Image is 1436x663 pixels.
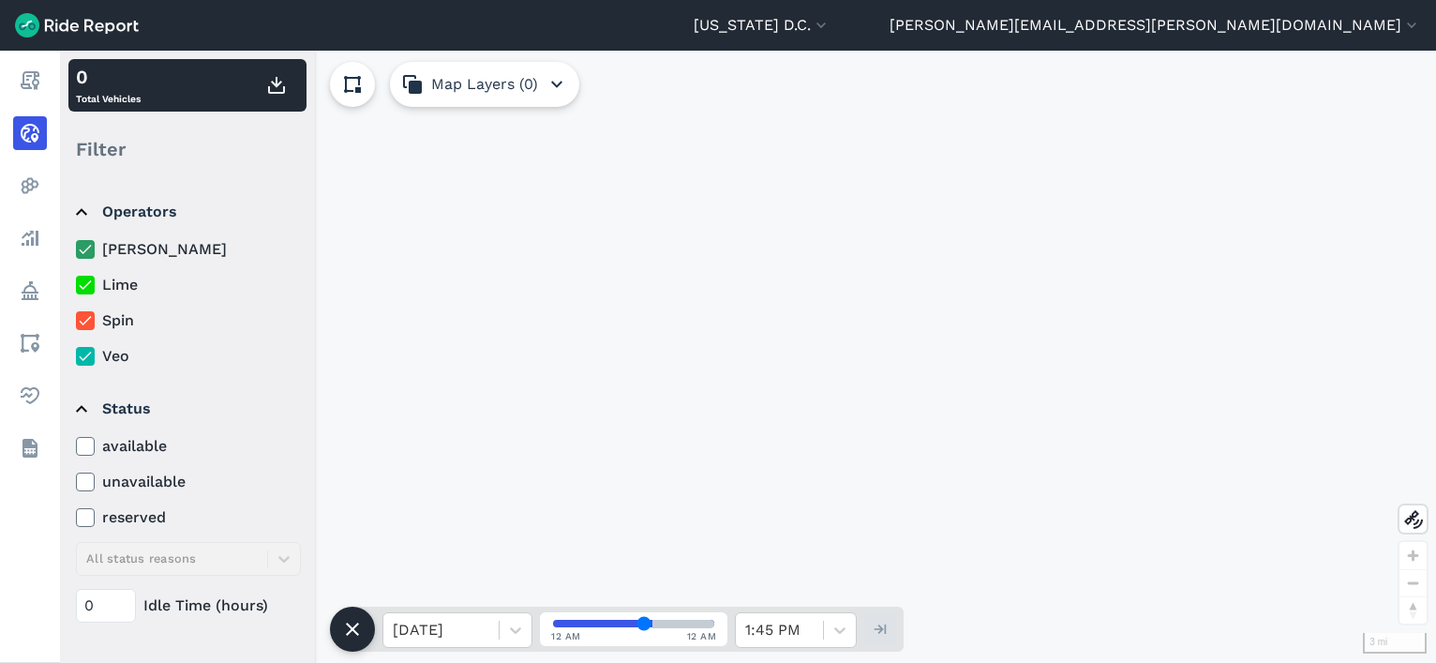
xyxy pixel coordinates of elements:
[60,51,1436,663] div: loading
[76,309,301,332] label: Spin
[76,345,301,368] label: Veo
[76,506,301,529] label: reserved
[76,186,298,238] summary: Operators
[76,589,301,623] div: Idle Time (hours)
[551,629,581,643] span: 12 AM
[76,238,301,261] label: [PERSON_NAME]
[76,274,301,296] label: Lime
[890,14,1421,37] button: [PERSON_NAME][EMAIL_ADDRESS][PERSON_NAME][DOMAIN_NAME]
[13,169,47,203] a: Heatmaps
[76,471,301,493] label: unavailable
[13,274,47,308] a: Policy
[390,62,579,107] button: Map Layers (0)
[13,221,47,255] a: Analyze
[68,120,307,178] div: Filter
[76,435,301,458] label: available
[76,63,141,91] div: 0
[15,13,139,38] img: Ride Report
[694,14,830,37] button: [US_STATE] D.C.
[13,431,47,465] a: Datasets
[687,629,717,643] span: 12 AM
[76,63,141,108] div: Total Vehicles
[13,116,47,150] a: Realtime
[13,326,47,360] a: Areas
[76,383,298,435] summary: Status
[13,379,47,413] a: Health
[13,64,47,98] a: Report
